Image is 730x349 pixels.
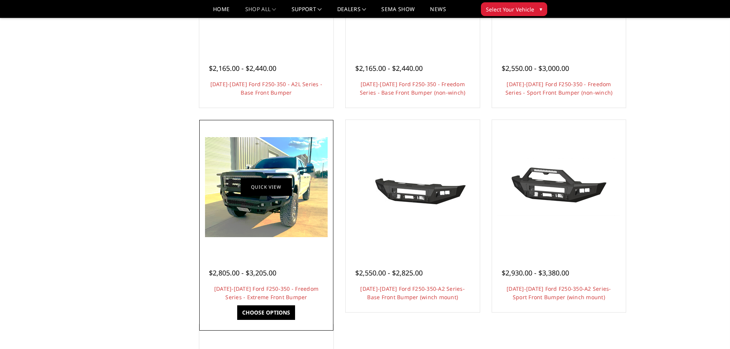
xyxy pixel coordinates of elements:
span: $2,165.00 - $2,440.00 [355,64,423,73]
span: ▾ [540,5,542,13]
a: Support [292,7,322,18]
a: [DATE]-[DATE] Ford F250-350-A2 Series-Base Front Bumper (winch mount) [360,285,465,301]
a: [DATE]-[DATE] Ford F250-350 - Freedom Series - Sport Front Bumper (non-winch) [505,80,613,96]
a: [DATE]-[DATE] Ford F250-350 - A2L Series - Base Front Bumper [210,80,323,96]
a: News [430,7,446,18]
a: 2023-2025 Ford F250-350-A2 Series-Sport Front Bumper (winch mount) 2023-2025 Ford F250-350-A2 Ser... [494,122,624,252]
a: Dealers [337,7,366,18]
span: $2,550.00 - $3,000.00 [502,64,569,73]
a: 2023-2025 Ford F250-350-A2 Series-Base Front Bumper (winch mount) 2023-2025 Ford F250-350-A2 Seri... [348,122,478,252]
a: [DATE]-[DATE] Ford F250-350 - Freedom Series - Extreme Front Bumper [214,285,318,301]
span: $2,550.00 - $2,825.00 [355,268,423,277]
a: [DATE]-[DATE] Ford F250-350 - Freedom Series - Base Front Bumper (non-winch) [360,80,466,96]
a: Quick view [241,178,292,196]
a: shop all [245,7,276,18]
a: SEMA Show [381,7,415,18]
a: Choose Options [237,305,295,320]
span: $2,805.00 - $3,205.00 [209,268,276,277]
a: [DATE]-[DATE] Ford F250-350-A2 Series-Sport Front Bumper (winch mount) [507,285,611,301]
img: 2023-2025 Ford F250-350 - Freedom Series - Extreme Front Bumper [205,137,328,237]
span: $2,930.00 - $3,380.00 [502,268,569,277]
a: Home [213,7,230,18]
span: $2,165.00 - $2,440.00 [209,64,276,73]
a: 2023-2025 Ford F250-350 - Freedom Series - Extreme Front Bumper 2023-2025 Ford F250-350 - Freedom... [201,122,331,252]
span: Select Your Vehicle [486,5,534,13]
button: Select Your Vehicle [481,2,547,16]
